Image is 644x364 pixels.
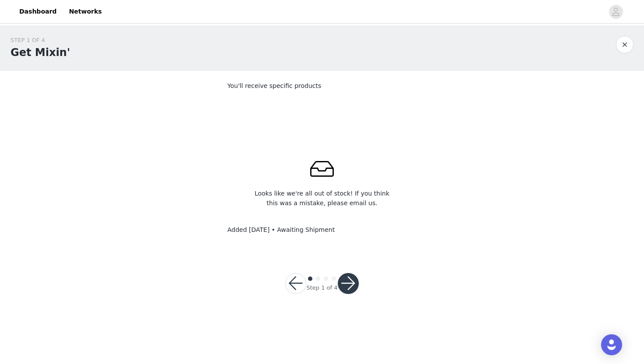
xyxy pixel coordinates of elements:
div: Step 1 of 4 [306,283,337,292]
div: Open Intercom Messenger [601,334,622,355]
div: avatar [612,5,620,19]
div: STEP 1 OF 4 [11,36,70,45]
a: Dashboard [14,2,62,21]
p: You'll receive specific products [227,81,417,91]
h1: Get Mixin' [11,45,70,60]
span: Added [DATE] • Awaiting Shipment [227,226,335,233]
a: Networks [64,2,107,21]
p: Looks like we're all out of stock! If you think this was a mistake, please email us. [248,189,396,208]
